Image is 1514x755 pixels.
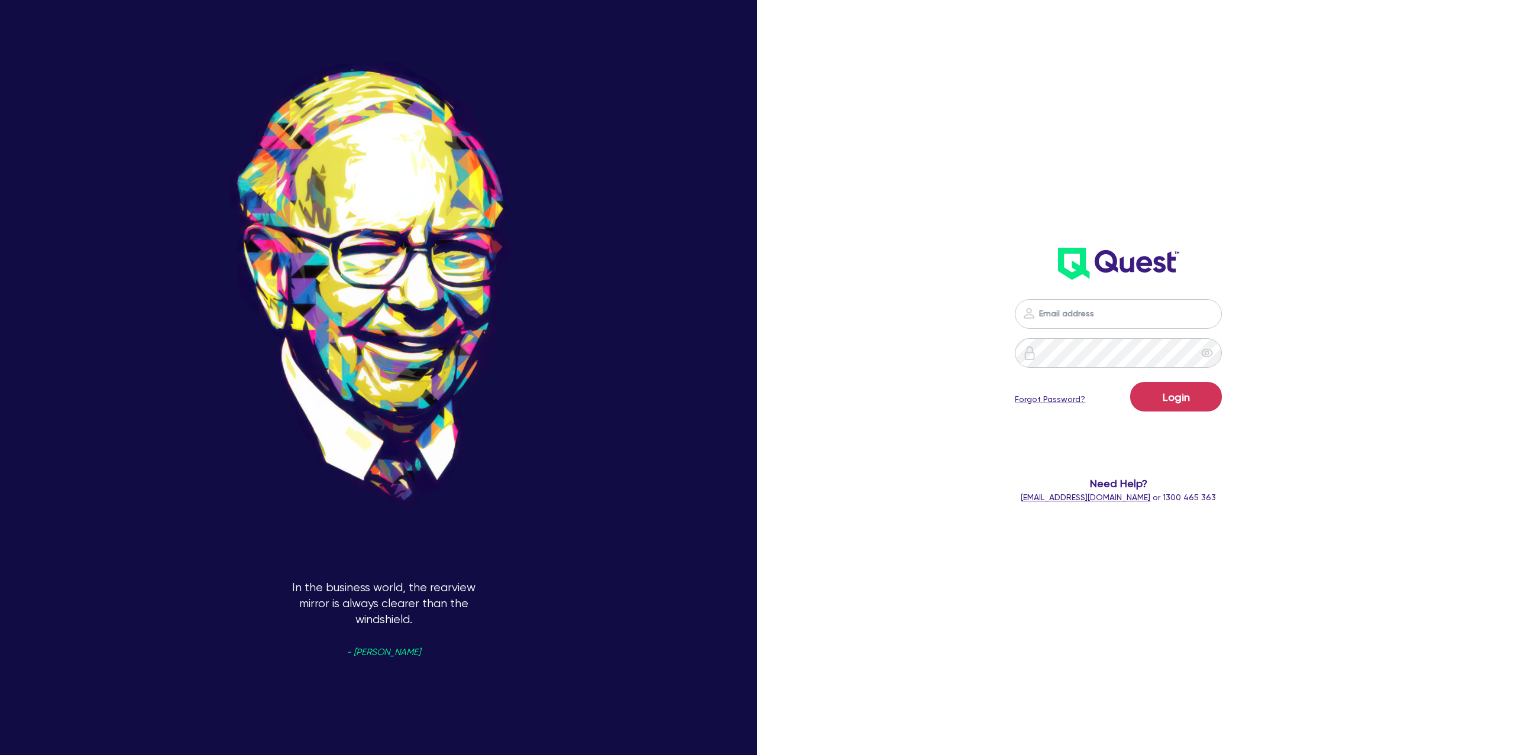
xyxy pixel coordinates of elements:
[1130,382,1222,411] button: Login
[1021,492,1216,502] span: or 1300 465 363
[909,475,1328,491] span: Need Help?
[1201,347,1213,359] span: eye
[1022,306,1036,320] img: icon-password
[347,648,420,657] span: - [PERSON_NAME]
[1021,492,1150,502] a: [EMAIL_ADDRESS][DOMAIN_NAME]
[1015,299,1222,329] input: Email address
[1058,248,1179,280] img: wH2k97JdezQIQAAAABJRU5ErkJggg==
[1023,346,1037,360] img: icon-password
[1015,393,1085,406] a: Forgot Password?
